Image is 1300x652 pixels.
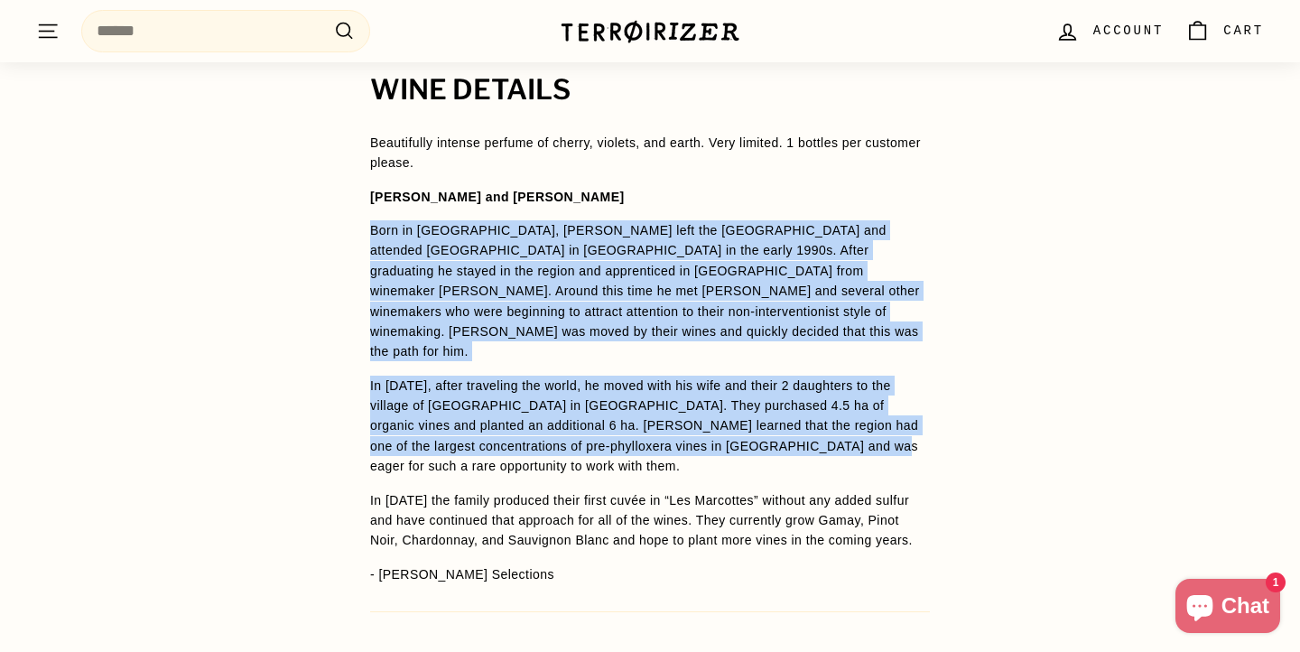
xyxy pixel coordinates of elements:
span: Account [1093,21,1164,41]
p: Born in [GEOGRAPHIC_DATA], [PERSON_NAME] left the [GEOGRAPHIC_DATA] and attended [GEOGRAPHIC_DATA... [370,220,930,362]
h2: WINE DETAILS [370,75,930,106]
a: Account [1045,5,1175,58]
p: In [DATE], after traveling the world, he moved with his wife and their 2 daughters to the village... [370,376,930,477]
p: - [PERSON_NAME] Selections [370,564,930,584]
a: Cart [1175,5,1275,58]
b: [PERSON_NAME] and [PERSON_NAME] [370,190,625,204]
p: Beautifully intense perfume of cherry, violets, and earth. Very limited. 1 bottles per customer p... [370,133,930,173]
span: Cart [1223,21,1264,41]
inbox-online-store-chat: Shopify online store chat [1170,579,1286,638]
p: In [DATE] the family produced their first cuvée in “Les Marcottes” without any added sulfur and h... [370,490,930,551]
